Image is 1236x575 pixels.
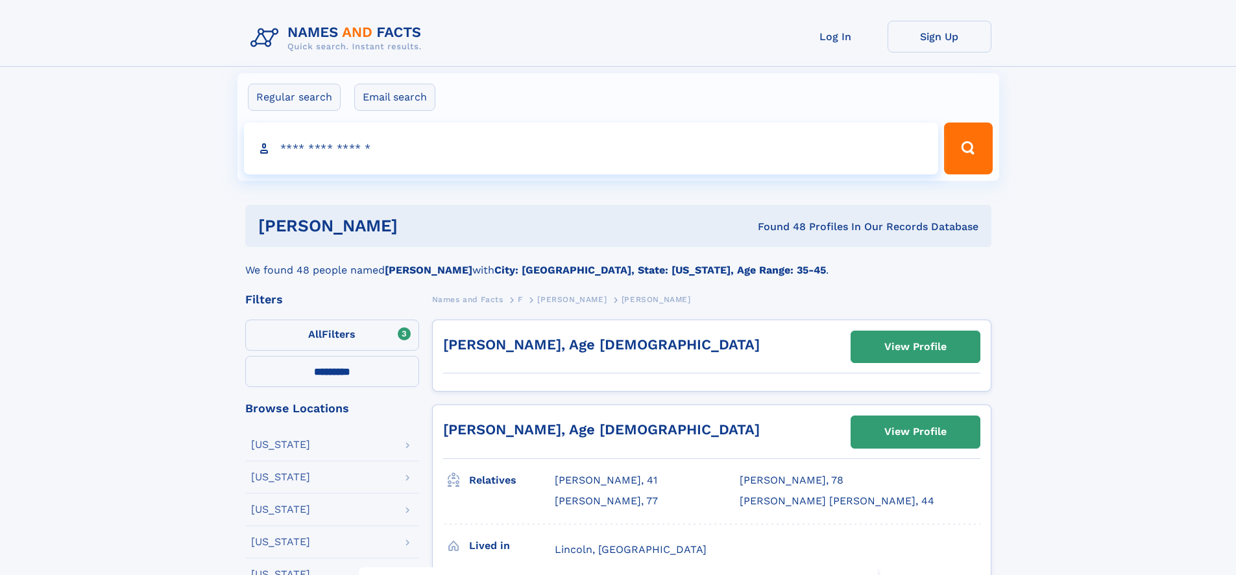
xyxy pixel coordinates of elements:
a: F [518,291,523,307]
a: Names and Facts [432,291,503,307]
h1: [PERSON_NAME] [258,218,578,234]
div: [US_STATE] [251,440,310,450]
img: Logo Names and Facts [245,21,432,56]
div: We found 48 people named with . [245,247,991,278]
div: Filters [245,294,419,305]
h3: Relatives [469,469,555,491]
div: Found 48 Profiles In Our Records Database [577,220,978,234]
a: [PERSON_NAME], Age [DEMOGRAPHIC_DATA] [443,336,760,353]
div: [US_STATE] [251,472,310,482]
button: Search Button [944,123,992,174]
div: View Profile [884,417,947,447]
label: Regular search [248,84,341,111]
h3: Lived in [469,535,555,557]
a: [PERSON_NAME] [PERSON_NAME], 44 [740,494,934,508]
span: Lincoln, [GEOGRAPHIC_DATA] [555,543,707,556]
div: [US_STATE] [251,504,310,515]
a: [PERSON_NAME], 78 [740,473,843,487]
a: Log In [784,21,888,53]
input: search input [244,123,939,174]
a: View Profile [851,416,980,447]
div: View Profile [884,332,947,362]
a: [PERSON_NAME], 41 [555,473,657,487]
a: [PERSON_NAME], 77 [555,494,658,508]
label: Filters [245,320,419,351]
b: [PERSON_NAME] [385,264,472,276]
div: Browse Locations [245,403,419,414]
label: Email search [354,84,435,111]
b: City: [GEOGRAPHIC_DATA], State: [US_STATE], Age Range: 35-45 [494,264,826,276]
div: [US_STATE] [251,537,310,547]
span: All [308,328,322,340]
span: [PERSON_NAME] [622,295,691,304]
a: [PERSON_NAME] [537,291,607,307]
a: View Profile [851,331,980,362]
a: [PERSON_NAME], Age [DEMOGRAPHIC_DATA] [443,421,760,438]
span: F [518,295,523,304]
a: Sign Up [888,21,991,53]
span: [PERSON_NAME] [537,295,607,304]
